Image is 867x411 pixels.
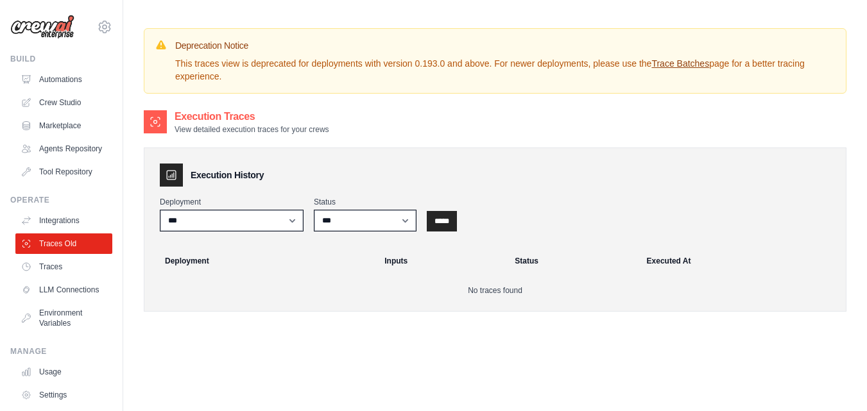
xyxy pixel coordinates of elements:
[150,247,377,275] th: Deployment
[175,57,836,83] p: This traces view is deprecated for deployments with version 0.193.0 and above. For newer deployme...
[10,54,112,64] div: Build
[160,197,304,207] label: Deployment
[15,210,112,231] a: Integrations
[191,169,264,181] h3: Execution History
[314,197,416,207] label: Status
[175,109,329,124] h2: Execution Traces
[639,247,841,275] th: Executed At
[15,115,112,136] a: Marketplace
[15,362,112,382] a: Usage
[507,247,639,275] th: Status
[15,92,112,113] a: Crew Studio
[160,285,830,296] p: No traces found
[15,233,112,254] a: Traces Old
[175,124,329,135] p: View detailed execution traces for your crews
[15,256,112,277] a: Traces
[10,195,112,205] div: Operate
[15,303,112,333] a: Environment Variables
[15,69,112,90] a: Automations
[15,280,112,300] a: LLM Connections
[377,247,507,275] th: Inputs
[651,58,709,69] a: Trace Batches
[15,162,112,182] a: Tool Repository
[10,346,112,356] div: Manage
[10,15,74,39] img: Logo
[15,138,112,159] a: Agents Repository
[175,39,836,52] h3: Deprecation Notice
[15,385,112,405] a: Settings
